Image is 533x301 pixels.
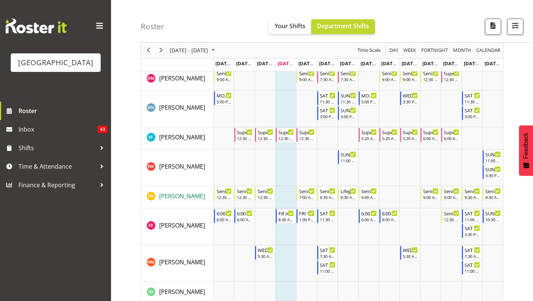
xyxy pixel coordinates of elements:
[338,69,358,83] div: Devon Morris-Brown"s event - Senior Begin From Sunday, August 24, 2025 at 7:30:00 AM GMT+12:00 En...
[420,187,440,201] div: Felix Nicholls"s event - Senior Begin From Thursday, August 28, 2025 at 9:00:00 AM GMT+12:00 Ends...
[359,209,379,223] div: Finn Edwards"s event - 6:00 - 3:00 Begin From Monday, August 25, 2025 at 6:00:00 AM GMT+12:00 End...
[389,46,399,55] span: Day
[341,158,356,163] div: 11:00 AM - 3:00 PM
[423,128,439,136] div: Supervisor
[485,172,501,178] div: 3:30 PM - 6:00 PM
[483,165,503,179] div: Emily Wheeler"s event - SUN 3:00-6:00 Begin From Sunday, August 31, 2025 at 3:30:00 PM GMT+12:00 ...
[299,209,315,217] div: FRI 1:00-8:00
[340,60,373,67] span: [DATE], [DATE]
[341,106,356,114] div: SUN 3:00-6:00
[167,43,219,58] div: August 18 - 31, 2025
[341,99,356,105] div: 11:30 AM - 2:30 PM
[257,60,291,67] span: [DATE], [DATE]
[462,261,482,275] div: Hamish McKenzie"s event - SAT 11-2 Begin From Saturday, August 30, 2025 at 11:00:00 AM GMT+12:00 ...
[403,92,418,99] div: WED 3:30-6:30
[400,128,420,142] div: Earl Foran"s event - Supervisor Begin From Wednesday, August 27, 2025 at 5:20:00 AM GMT+12:00 End...
[361,187,377,195] div: Senior
[169,46,209,55] span: [DATE] - [DATE]
[214,209,234,223] div: Finn Edwards"s event - 6:00 - 3:00 Begin From Monday, August 18, 2025 at 6:00:00 AM GMT+12:00 End...
[159,192,205,200] span: [PERSON_NAME]
[234,187,254,201] div: Felix Nicholls"s event - Senior Begin From Tuesday, August 19, 2025 at 12:30:00 PM GMT+12:00 Ends...
[159,258,205,266] span: [PERSON_NAME]
[299,135,315,141] div: 12:30 PM - 9:30 PM
[296,209,316,223] div: Finn Edwards"s event - FRI 1:00-8:00 Begin From Friday, August 22, 2025 at 1:00:00 PM GMT+12:00 E...
[444,194,459,200] div: 9:00 AM - 6:00 PM
[19,124,98,135] span: Inbox
[258,194,273,200] div: 12:30 PM - 9:30 PM
[320,246,335,254] div: SAT 7:30-10:30
[278,60,311,67] span: [DATE], [DATE]
[155,43,167,58] div: next period
[485,60,518,67] span: [DATE], [DATE]
[475,46,502,55] button: Month
[320,187,335,195] div: Senior
[217,187,232,195] div: Senior
[317,209,337,223] div: Finn Edwards"s event - SAT 11:30-3:30 Begin From Saturday, August 23, 2025 at 11:30:00 AM GMT+12:...
[296,187,316,201] div: Felix Nicholls"s event - Senior Begin From Friday, August 22, 2025 at 7:00:00 AM GMT+12:00 Ends A...
[403,135,418,141] div: 5:20 AM - 2:20 PM
[462,209,482,223] div: Finn Edwards"s event - SAT 11:00-3:00 Begin From Saturday, August 30, 2025 at 11:00:00 AM GMT+12:...
[485,19,501,35] button: Download a PDF of the roster according to the set date range.
[361,209,377,217] div: 6:00 - 3:00
[141,22,164,31] h4: Roster
[320,106,335,114] div: SAT 3-6
[423,135,439,141] div: 6:00 AM - 3:00 PM
[465,261,480,268] div: SAT 11-2
[382,209,398,217] div: 6:00 - 3:00
[400,91,420,105] div: Drew Nielsen"s event - WED 3:30-6:30 Begin From Wednesday, August 27, 2025 at 3:30:00 PM GMT+12:0...
[258,128,273,136] div: Supervisor
[465,268,480,274] div: 11:00 AM - 2:00 PM
[465,113,480,119] div: 3:00 PM - 6:00 PM
[142,43,155,58] div: previous period
[464,60,497,67] span: [DATE], [DATE]
[237,135,252,141] div: 12:30 PM - 9:30 PM
[276,209,296,223] div: Finn Edwards"s event - Fill in shift Begin From Thursday, August 21, 2025 at 8:30:00 AM GMT+12:00...
[338,91,358,105] div: Drew Nielsen"s event - SUN 11:30-2:30 Begin From Sunday, August 24, 2025 at 11:30:00 AM GMT+12:00...
[237,216,252,222] div: 6:00 AM - 3:00 PM
[258,135,273,141] div: 12:30 PM - 9:30 PM
[319,60,353,67] span: [DATE], [DATE]
[214,69,234,83] div: Devon Morris-Brown"s event - Senior Begin From Monday, August 18, 2025 at 9:00:00 AM GMT+12:00 En...
[338,187,358,201] div: Felix Nicholls"s event - Lifegaurd Begin From Sunday, August 24, 2025 at 9:30:00 AM GMT+12:00 End...
[403,46,417,55] span: Week
[465,231,480,237] div: 3:30 PM - 6:30 PM
[159,74,205,83] a: [PERSON_NAME]
[217,216,232,222] div: 6:00 AM - 3:00 PM
[381,60,415,67] span: [DATE], [DATE]
[299,216,315,222] div: 1:00 PM - 8:00 PM
[359,187,379,201] div: Felix Nicholls"s event - Senior Begin From Monday, August 25, 2025 at 9:00:00 AM GMT+12:00 Ends A...
[320,209,335,217] div: SAT 11:30-3:30
[485,158,501,163] div: 11:00 AM - 3:00 PM
[443,60,477,67] span: [DATE], [DATE]
[317,187,337,201] div: Felix Nicholls"s event - Senior Begin From Saturday, August 23, 2025 at 9:30:00 AM GMT+12:00 Ends...
[217,69,232,77] div: Senior
[159,133,205,142] a: [PERSON_NAME]
[400,69,420,83] div: Devon Morris-Brown"s event - Senior Begin From Wednesday, August 27, 2025 at 9:00:00 AM GMT+12:00...
[320,194,335,200] div: 9:30 AM - 6:30 PM
[483,150,503,164] div: Emily Wheeler"s event - SUN 11:00-3:00 Begin From Sunday, August 31, 2025 at 11:00:00 AM GMT+12:0...
[485,150,501,158] div: SUN 11:00-3:00
[217,92,232,99] div: MON 5-9
[278,128,294,136] div: Supervisor
[299,76,315,82] div: 9:00 AM - 6:00 PM
[299,69,315,77] div: Senior
[278,135,294,141] div: 12:30 PM - 9:30 PM
[320,253,335,259] div: 7:30 AM - 10:30 AM
[215,60,249,67] span: [DATE], [DATE]
[422,60,456,67] span: [DATE], [DATE]
[341,92,356,99] div: SUN 11:30-2:30
[144,46,154,55] button: Previous
[338,106,358,120] div: Drew Nielsen"s event - SUN 3:00-6:00 Begin From Sunday, August 24, 2025 at 3:00:00 PM GMT+12:00 E...
[403,246,418,254] div: WED 5:30-8:30
[465,92,480,99] div: SAT 11:30-2:30
[255,187,275,201] div: Felix Nicholls"s event - Senior Begin From Wednesday, August 20, 2025 at 12:30:00 PM GMT+12:00 En...
[400,246,420,260] div: Hamish McKenzie"s event - WED 5:30-8:30 Begin From Wednesday, August 27, 2025 at 5:30:00 AM GMT+1...
[462,187,482,201] div: Felix Nicholls"s event - Senior Begin From Saturday, August 30, 2025 at 9:30:00 AM GMT+12:00 Ends...
[423,187,439,195] div: Senior
[159,162,205,171] a: [PERSON_NAME]
[159,221,205,230] a: [PERSON_NAME]
[441,69,461,83] div: Devon Morris-Brown"s event - Supervisor Begin From Friday, August 29, 2025 at 12:30:00 PM GMT+12:...
[402,46,418,55] button: Timeline Week
[217,99,232,105] div: 5:00 PM - 9:00 PM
